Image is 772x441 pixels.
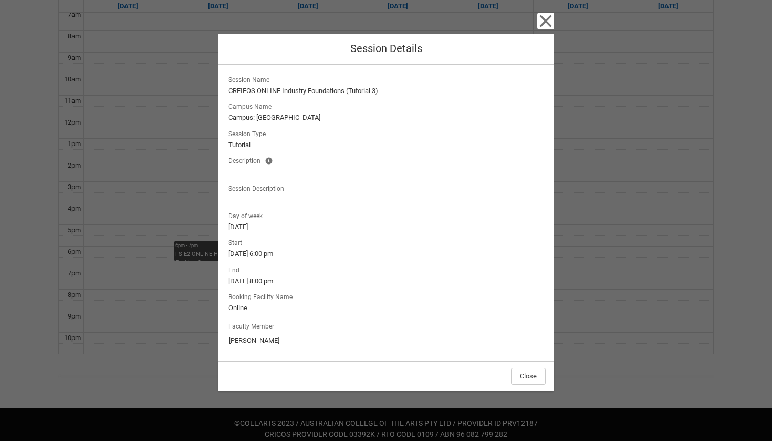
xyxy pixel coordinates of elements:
[228,222,544,232] lightning-formatted-text: [DATE]
[228,100,276,111] span: Campus Name
[228,73,274,85] span: Session Name
[228,320,278,331] label: Faculty Member
[228,303,544,313] lightning-formatted-text: Online
[228,263,244,275] span: End
[228,249,544,259] lightning-formatted-text: [DATE] 6:00 pm
[228,290,297,302] span: Booking Facility Name
[228,86,544,96] lightning-formatted-text: CRFIFOS ONLINE Industry Foundations (Tutorial 3)
[350,42,422,55] span: Session Details
[228,276,544,286] lightning-formatted-text: [DATE] 8:00 pm
[228,154,265,166] span: Description
[511,368,546,385] button: Close
[228,209,267,221] span: Day of week
[228,236,246,248] span: Start
[537,13,554,29] button: Close
[228,140,544,150] lightning-formatted-text: Tutorial
[228,127,270,139] span: Session Type
[228,112,544,123] lightning-formatted-text: Campus: [GEOGRAPHIC_DATA]
[228,182,288,193] span: Session Description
